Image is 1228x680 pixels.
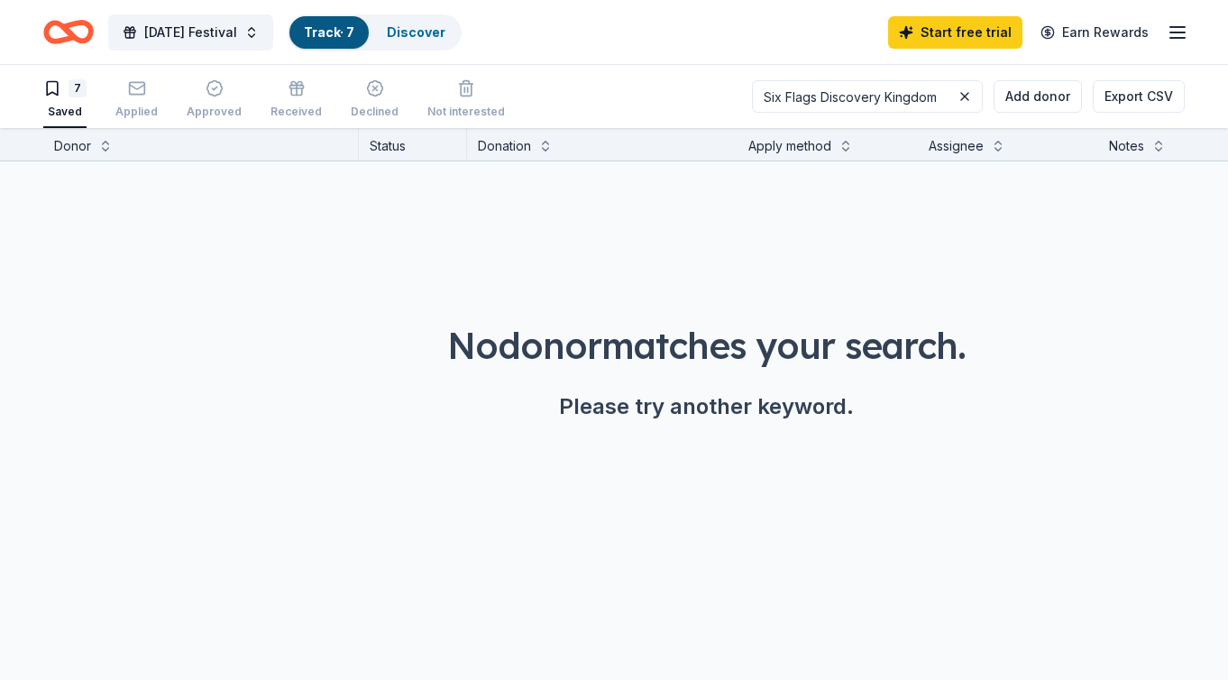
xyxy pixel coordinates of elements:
div: Applied [115,105,158,119]
div: Declined [351,105,399,119]
div: Notes [1109,135,1144,157]
div: Approved [187,105,242,119]
div: Received [270,105,322,119]
div: Apply method [748,135,831,157]
div: Assignee [929,135,984,157]
span: [DATE] Festival [144,22,237,43]
div: Status [359,128,467,161]
div: Saved [43,105,87,119]
button: Add donor [994,80,1082,113]
input: Search saved [752,80,983,113]
a: Discover [387,24,445,40]
button: Applied [115,72,158,128]
a: Start free trial [888,16,1022,49]
a: Track· 7 [304,24,354,40]
button: Received [270,72,322,128]
button: Declined [351,72,399,128]
a: Home [43,11,94,53]
button: Approved [187,72,242,128]
button: Not interested [427,72,505,128]
a: Earn Rewards [1030,16,1159,49]
div: 7 [69,79,87,97]
div: Not interested [427,105,505,119]
div: Donation [478,135,531,157]
button: [DATE] Festival [108,14,273,51]
button: Track· 7Discover [288,14,462,51]
div: Donor [54,135,91,157]
button: 7Saved [43,72,87,128]
button: Export CSV [1093,80,1185,113]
